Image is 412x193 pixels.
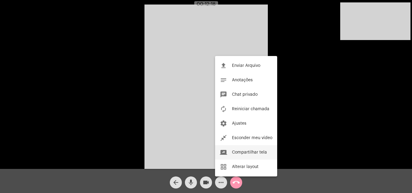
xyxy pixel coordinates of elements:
[232,136,272,140] span: Esconder meu vídeo
[232,78,253,82] span: Anotações
[232,150,267,154] span: Compartilhar tela
[220,105,227,113] mat-icon: autorenew
[232,64,260,68] span: Enviar Arquivo
[232,107,269,111] span: Reiniciar chamada
[220,120,227,127] mat-icon: settings
[232,121,246,126] span: Ajustes
[232,92,258,97] span: Chat privado
[220,91,227,98] mat-icon: chat
[232,165,258,169] span: Alterar layout
[220,134,227,142] mat-icon: close_fullscreen
[220,149,227,156] mat-icon: screen_share
[220,163,227,170] mat-icon: grid_view
[220,62,227,69] mat-icon: file_upload
[220,76,227,84] mat-icon: notes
